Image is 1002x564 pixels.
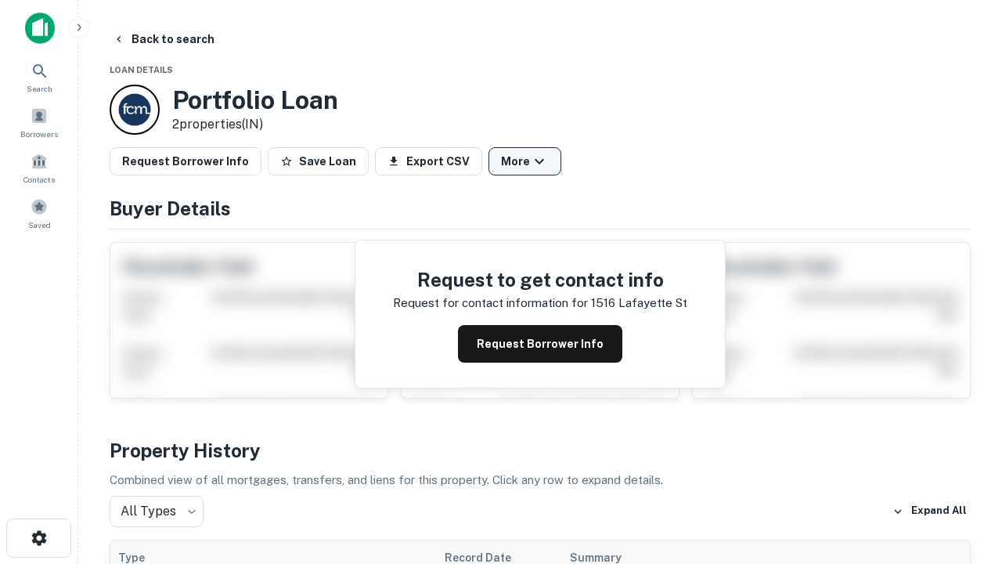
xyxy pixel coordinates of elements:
a: Saved [5,192,74,234]
h4: Buyer Details [110,194,971,222]
p: 1516 lafayette st [591,294,687,313]
span: Loan Details [110,65,173,74]
img: capitalize-icon.png [25,13,55,44]
span: Saved [28,219,51,231]
button: More [488,147,561,175]
span: Search [27,82,52,95]
h4: Property History [110,436,971,465]
span: Borrowers [20,128,58,140]
h4: Request to get contact info [393,266,687,294]
button: Export CSV [375,147,482,175]
button: Request Borrower Info [458,325,622,363]
p: Combined view of all mortgages, transfers, and liens for this property. Click any row to expand d... [110,471,971,490]
button: Back to search [106,25,221,53]
a: Search [5,56,74,98]
span: Contacts [23,173,55,186]
p: 2 properties (IN) [172,115,338,134]
button: Save Loan [268,147,369,175]
button: Request Borrower Info [110,147,261,175]
p: Request for contact information for [393,294,588,313]
a: Contacts [5,146,74,189]
h3: Portfolio Loan [172,85,338,115]
div: All Types [110,496,204,527]
button: Expand All [888,500,971,523]
a: Borrowers [5,101,74,143]
iframe: Chat Widget [924,439,1002,514]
